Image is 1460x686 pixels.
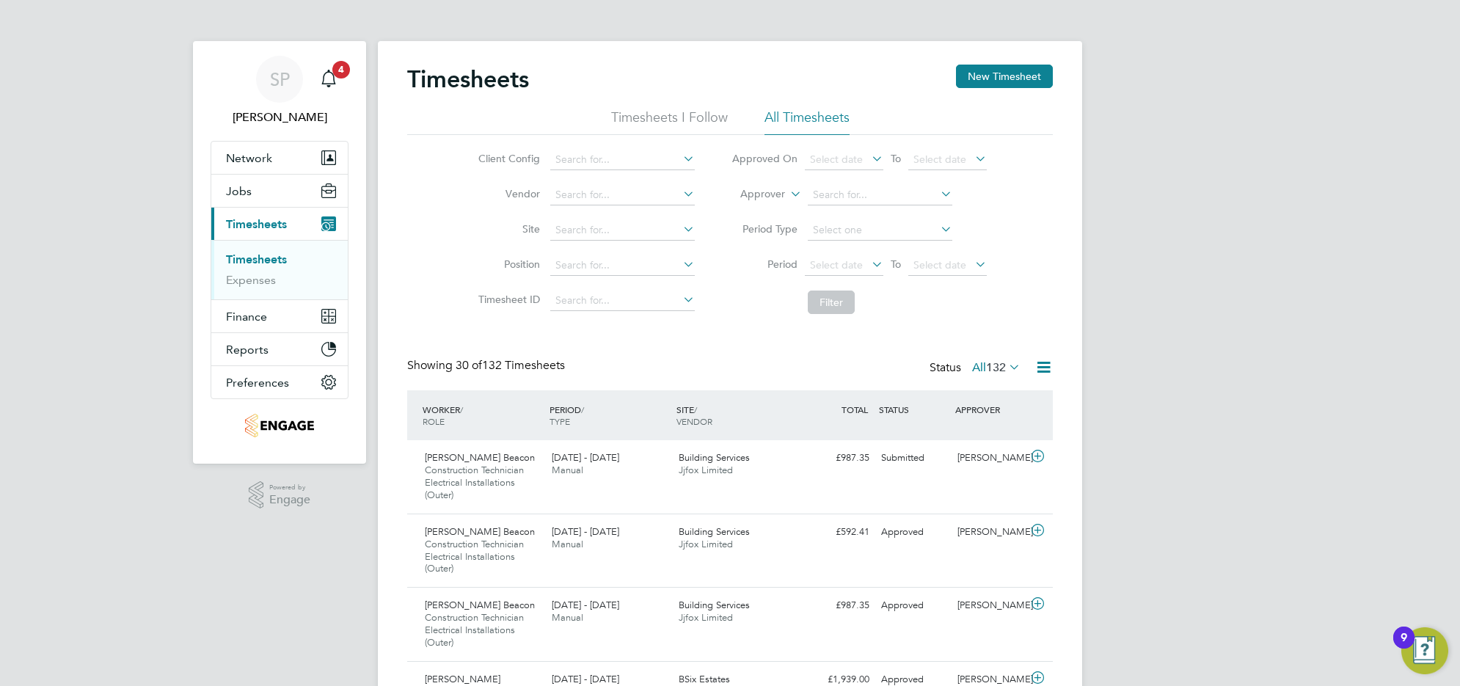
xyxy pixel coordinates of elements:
[423,415,445,427] span: ROLE
[226,151,272,165] span: Network
[956,65,1053,88] button: New Timesheet
[719,187,785,202] label: Approver
[550,415,570,427] span: TYPE
[425,538,524,575] span: Construction Technician Electrical Installations (Outer)
[952,446,1028,470] div: [PERSON_NAME]
[211,208,348,240] button: Timesheets
[808,185,952,205] input: Search for...
[211,109,348,126] span: Sophie Perry
[886,255,905,274] span: To
[474,222,540,236] label: Site
[407,358,568,373] div: Showing
[611,109,728,135] li: Timesheets I Follow
[799,520,875,544] div: £592.41
[211,240,348,299] div: Timesheets
[550,185,695,205] input: Search for...
[314,56,343,103] a: 4
[552,599,619,611] span: [DATE] - [DATE]
[679,611,733,624] span: Jjfox Limited
[425,611,524,649] span: Construction Technician Electrical Installations (Outer)
[952,594,1028,618] div: [PERSON_NAME]
[1401,627,1448,674] button: Open Resource Center, 9 new notifications
[679,538,733,550] span: Jjfox Limited
[226,376,289,390] span: Preferences
[952,396,1028,423] div: APPROVER
[552,525,619,538] span: [DATE] - [DATE]
[550,150,695,170] input: Search for...
[211,366,348,398] button: Preferences
[211,56,348,126] a: SP[PERSON_NAME]
[226,217,287,231] span: Timesheets
[249,481,311,509] a: Powered byEngage
[546,396,673,434] div: PERIOD
[986,360,1006,375] span: 132
[679,599,750,611] span: Building Services
[799,594,875,618] div: £987.35
[456,358,565,373] span: 132 Timesheets
[552,451,619,464] span: [DATE] - [DATE]
[552,538,583,550] span: Manual
[425,673,500,685] span: [PERSON_NAME]
[808,291,855,314] button: Filter
[731,222,797,236] label: Period Type
[875,446,952,470] div: Submitted
[842,404,868,415] span: TOTAL
[550,291,695,311] input: Search for...
[972,360,1021,375] label: All
[875,520,952,544] div: Approved
[679,525,750,538] span: Building Services
[270,70,290,89] span: SP
[425,451,535,464] span: [PERSON_NAME] Beacon
[952,520,1028,544] div: [PERSON_NAME]
[226,310,267,324] span: Finance
[456,358,482,373] span: 30 of
[810,153,863,166] span: Select date
[913,153,966,166] span: Select date
[211,142,348,174] button: Network
[419,396,546,434] div: WORKER
[679,673,730,685] span: BSix Estates
[552,673,619,685] span: [DATE] - [DATE]
[550,220,695,241] input: Search for...
[886,149,905,168] span: To
[474,187,540,200] label: Vendor
[226,252,287,266] a: Timesheets
[211,300,348,332] button: Finance
[332,61,350,79] span: 4
[764,109,850,135] li: All Timesheets
[731,258,797,271] label: Period
[679,451,750,464] span: Building Services
[269,481,310,494] span: Powered by
[875,396,952,423] div: STATUS
[694,404,697,415] span: /
[193,41,366,464] nav: Main navigation
[799,446,875,470] div: £987.35
[407,65,529,94] h2: Timesheets
[875,594,952,618] div: Approved
[226,343,269,357] span: Reports
[226,273,276,287] a: Expenses
[211,175,348,207] button: Jobs
[211,333,348,365] button: Reports
[676,415,712,427] span: VENDOR
[810,258,863,271] span: Select date
[552,464,583,476] span: Manual
[474,258,540,271] label: Position
[474,152,540,165] label: Client Config
[552,611,583,624] span: Manual
[550,255,695,276] input: Search for...
[269,494,310,506] span: Engage
[913,258,966,271] span: Select date
[245,414,313,437] img: jjfox-logo-retina.png
[679,464,733,476] span: Jjfox Limited
[425,525,535,538] span: [PERSON_NAME] Beacon
[425,599,535,611] span: [PERSON_NAME] Beacon
[581,404,584,415] span: /
[460,404,463,415] span: /
[930,358,1023,379] div: Status
[808,220,952,241] input: Select one
[474,293,540,306] label: Timesheet ID
[425,464,524,501] span: Construction Technician Electrical Installations (Outer)
[731,152,797,165] label: Approved On
[226,184,252,198] span: Jobs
